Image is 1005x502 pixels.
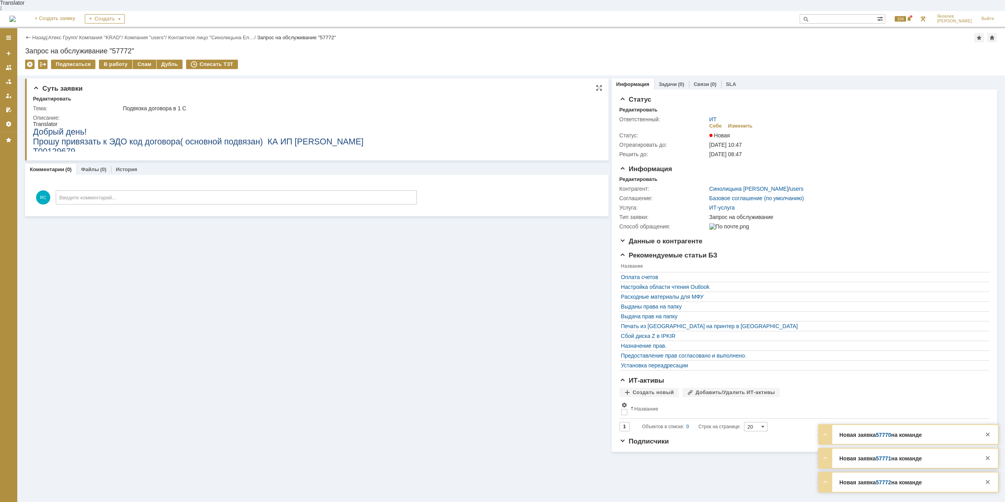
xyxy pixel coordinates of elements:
div: Работа с массовостью [38,60,48,69]
a: Синолицына [PERSON_NAME] [709,186,789,192]
a: Печать из [GEOGRAPHIC_DATA] на принтер в [GEOGRAPHIC_DATA] [621,323,984,329]
span: ЯС [36,190,50,204]
a: Мои согласования [2,104,15,116]
a: Назначение прав. [621,343,984,349]
div: Редактировать [619,176,658,183]
div: Ответственный: [619,116,708,122]
span: Новая [709,132,730,139]
span: Яковлев [937,14,972,19]
div: Решить до: [619,151,708,157]
div: Контрагент: [619,186,708,192]
div: / [168,35,257,40]
span: Информация [619,165,672,173]
a: Задачи [659,81,677,87]
span: [DATE] 08:47 [709,151,742,157]
div: Название [634,406,658,412]
a: Связи [694,81,709,87]
div: 0 [686,422,689,431]
span: Объектов в списке: [642,424,684,429]
th: Название [629,400,985,419]
div: Создать [85,14,125,24]
a: Предоставление прав согласовано и выполнено. [621,352,984,359]
a: 57772 [876,479,891,486]
div: Услуга: [619,204,708,211]
div: Тема: [33,105,121,111]
a: Установка переадресации [621,362,984,369]
a: История [116,166,137,172]
a: Выдача прав на папку [621,313,984,319]
a: Компания "users" [124,35,165,40]
a: Создать заявку [2,47,15,60]
div: Запрос на обслуживание [709,214,984,220]
div: Описание: [33,115,596,121]
div: Развернуть [820,477,830,487]
a: Комментарии [30,166,64,172]
span: Подписчики [619,438,669,445]
a: 57770 [876,432,891,438]
a: ИТ [709,116,717,122]
div: Изменить [728,123,753,129]
div: Закрыть [983,453,992,463]
strong: Новая заявка на команде [839,432,922,438]
div: Закрыть [983,477,992,487]
a: Перейти на домашнюю страницу [9,16,16,22]
a: Информация [616,81,649,87]
a: Атекс Групп [48,35,76,40]
div: Способ обращения: [619,223,708,230]
a: Настройка области чтения Outlook [621,284,984,290]
a: Сбой диска Z в IPKIR [621,333,984,339]
i: Строк на странице: [642,422,741,431]
strong: Новая заявка на команде [839,455,922,462]
div: (0) [100,166,106,172]
div: (0) [710,81,716,87]
a: Оплата счетов [621,274,984,280]
a: Заявки на командах [2,61,15,74]
a: users [790,186,803,192]
div: Открыть панель уведомлений [890,11,914,27]
span: Настройки [621,402,627,408]
a: Яковлев[PERSON_NAME] [932,11,977,27]
div: Удалить [25,60,35,69]
span: ИТ-активы [619,377,664,384]
a: Расходные материалы для МФУ [621,294,984,300]
a: Заявки в моей ответственности [2,75,15,88]
div: / [709,186,804,192]
div: Подвязка договора в 1 С [123,105,595,111]
div: Статус: [619,132,708,139]
span: Расширенный поиск [877,15,885,22]
div: (0) [678,81,684,87]
a: Выйти [977,11,999,27]
a: Назад [32,35,47,40]
div: / [79,35,124,40]
div: Сделать домашней страницей [987,33,997,42]
span: Рекомендуемые статьи БЗ [619,252,718,259]
a: Компания "KRAD" [79,35,121,40]
strong: Новая заявка на команде [839,479,922,486]
a: 57771 [876,455,891,462]
a: SLA [726,81,736,87]
div: Запрос на обслуживание "57772" [257,35,336,40]
div: Добавить в избранное [974,33,984,42]
div: Запрос на обслуживание "57772" [25,47,997,55]
a: Перейти в интерфейс администратора [918,14,928,24]
a: Файлы [81,166,99,172]
img: logo [9,16,16,22]
th: Название [619,262,985,272]
div: Редактировать [619,107,658,113]
div: Отреагировать до: [619,142,708,148]
div: Себе [709,123,722,129]
span: [PERSON_NAME] [937,19,972,24]
div: Соглашение: [619,195,708,201]
div: На всю страницу [596,85,602,91]
a: Базовое соглашение (по умолчанию) [709,195,804,201]
div: Тип заявки: [619,214,708,220]
img: По почте.png [709,223,749,230]
div: | [47,34,48,40]
div: Выданы права на папку [621,303,984,310]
